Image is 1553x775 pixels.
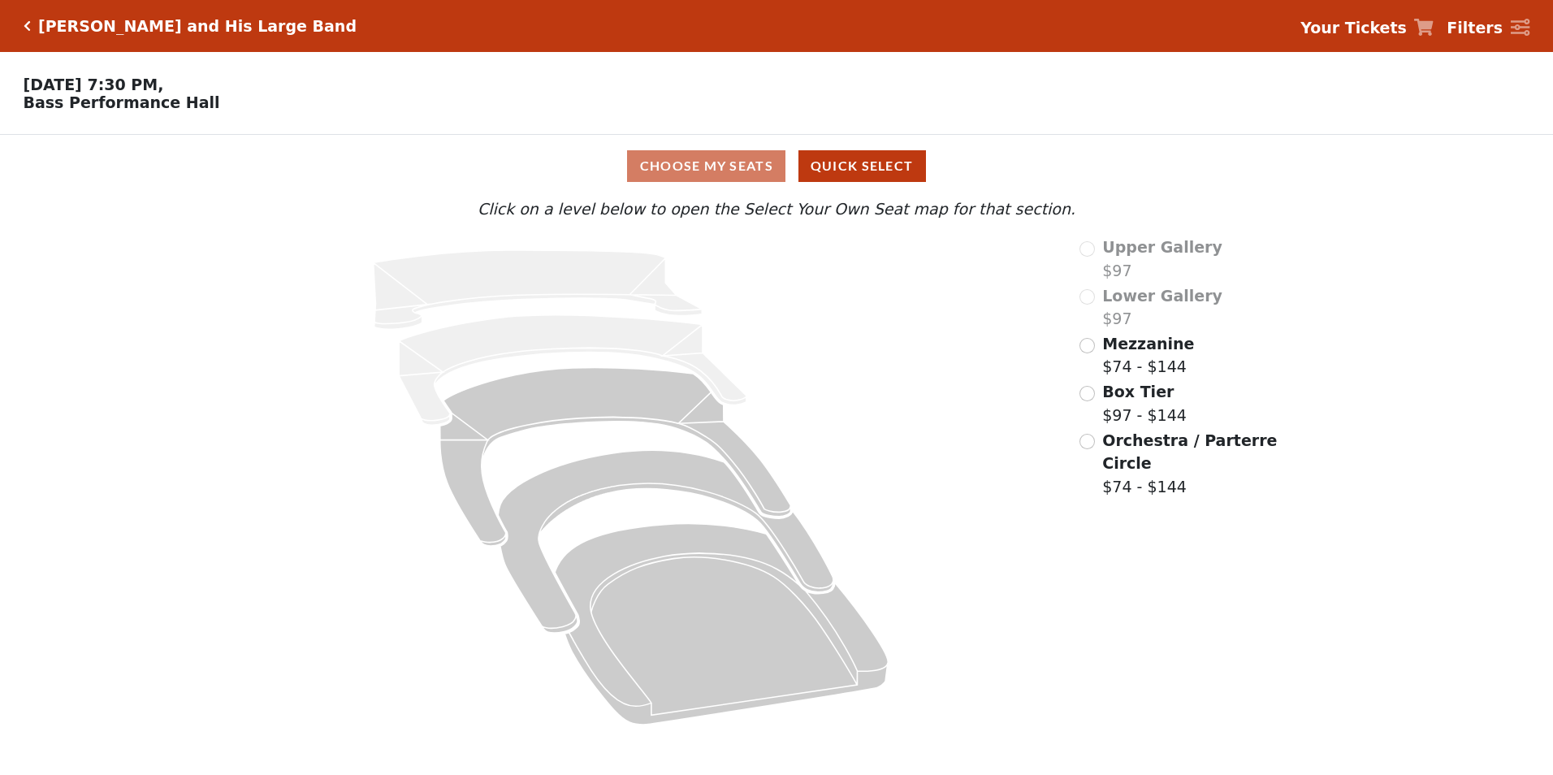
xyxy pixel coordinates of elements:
path: Upper Gallery - Seats Available: 0 [374,250,703,329]
strong: Your Tickets [1300,19,1407,37]
label: $97 [1102,284,1222,331]
h5: [PERSON_NAME] and His Large Band [38,17,357,36]
button: Quick Select [798,150,926,182]
span: Box Tier [1102,383,1174,400]
a: Filters [1447,16,1529,40]
a: Click here to go back to filters [24,20,31,32]
a: Your Tickets [1300,16,1434,40]
path: Orchestra / Parterre Circle - Seats Available: 28 [555,524,888,725]
span: Mezzanine [1102,335,1194,353]
strong: Filters [1447,19,1503,37]
span: Lower Gallery [1102,287,1222,305]
label: $97 - $144 [1102,380,1187,426]
label: $74 - $144 [1102,332,1194,379]
p: Click on a level below to open the Select Your Own Seat map for that section. [205,197,1348,221]
path: Lower Gallery - Seats Available: 0 [399,315,746,426]
label: $74 - $144 [1102,429,1279,499]
span: Orchestra / Parterre Circle [1102,431,1277,473]
span: Upper Gallery [1102,238,1222,256]
label: $97 [1102,236,1222,282]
